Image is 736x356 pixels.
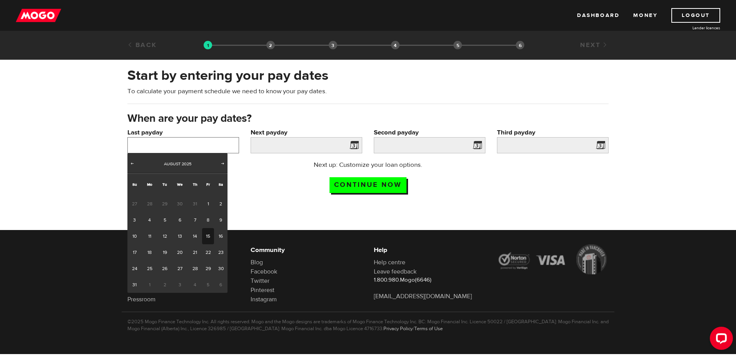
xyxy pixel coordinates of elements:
span: Wednesday [177,182,182,187]
a: 9 [214,212,227,228]
a: 5 [157,212,172,228]
span: 1 [142,277,157,293]
a: 21 [188,244,202,260]
a: 17 [127,244,142,260]
a: Privacy Policy [383,326,413,332]
a: 26 [157,260,172,277]
a: 8 [202,212,214,228]
span: Friday [206,182,210,187]
a: 23 [214,244,227,260]
span: Monday [147,182,152,187]
a: 3 [127,212,142,228]
a: 19 [157,244,172,260]
span: 28 [142,196,157,212]
span: 2 [157,277,172,293]
p: Next up: Customize your loan options. [292,160,445,170]
span: 27 [127,196,142,212]
a: 30 [214,260,227,277]
a: 22 [202,244,214,260]
span: Tuesday [162,182,167,187]
a: 29 [202,260,214,277]
span: 5 [202,277,214,293]
h2: Start by entering your pay dates [127,67,609,84]
span: 3 [172,277,188,293]
a: Instagram [251,296,277,303]
img: legal-icons-92a2ffecb4d32d839781d1b4e4802d7b.png [497,244,609,274]
a: Facebook [251,268,277,275]
a: Blog [251,259,263,266]
span: Next [220,160,226,166]
a: 15 [202,228,214,244]
a: 13 [172,228,188,244]
a: 14 [188,228,202,244]
a: 27 [172,260,188,277]
a: 28 [188,260,202,277]
h3: When are your pay dates? [127,113,609,125]
a: 6 [172,212,188,228]
a: 2 [214,196,227,212]
span: 4 [188,277,202,293]
a: [EMAIL_ADDRESS][DOMAIN_NAME] [374,292,472,300]
span: Sunday [132,182,137,187]
label: Last payday [127,128,239,137]
a: Next [219,160,227,168]
h6: Community [251,245,362,255]
p: To calculate your payment schedule we need to know your pay dates. [127,87,609,96]
p: 1.800.980.Mogo(6646) [374,276,485,284]
a: Lender licences [662,25,720,31]
a: Pressroom [127,296,156,303]
span: 31 [188,196,202,212]
a: Terms of Use [414,326,443,332]
a: Pinterest [251,286,274,294]
span: 30 [172,196,188,212]
a: Help centre [374,259,405,266]
a: 4 [142,212,157,228]
a: 10 [127,228,142,244]
span: August [164,161,181,167]
a: 16 [214,228,227,244]
a: 25 [142,260,157,277]
a: Next [580,41,609,49]
a: Prev [128,160,136,168]
a: 18 [142,244,157,260]
a: 1 [202,196,214,212]
input: Continue now [330,177,406,193]
a: Leave feedback [374,268,417,275]
a: 11 [142,228,157,244]
a: 12 [157,228,172,244]
img: transparent-188c492fd9eaac0f573672f40bb141c2.gif [204,41,212,49]
span: 2025 [182,161,191,167]
a: Twitter [251,277,269,285]
a: 7 [188,212,202,228]
span: 6 [214,277,227,293]
p: ©2025 Mogo Finance Technology Inc. All rights reserved. Mogo and the Mogo designs are trademarks ... [127,318,609,332]
a: Dashboard [577,8,619,23]
img: mogo_logo-11ee424be714fa7cbb0f0f49df9e16ec.png [16,8,61,23]
a: 20 [172,244,188,260]
label: Next payday [251,128,362,137]
a: Money [633,8,657,23]
h6: Help [374,245,485,255]
span: Saturday [219,182,223,187]
a: 31 [127,277,142,293]
a: 24 [127,260,142,277]
span: 29 [157,196,172,212]
label: Third payday [497,128,609,137]
label: Second payday [374,128,485,137]
span: Prev [129,160,135,166]
span: Thursday [193,182,197,187]
iframe: LiveChat chat widget [704,324,736,356]
a: Logout [671,8,720,23]
a: Back [127,41,157,49]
